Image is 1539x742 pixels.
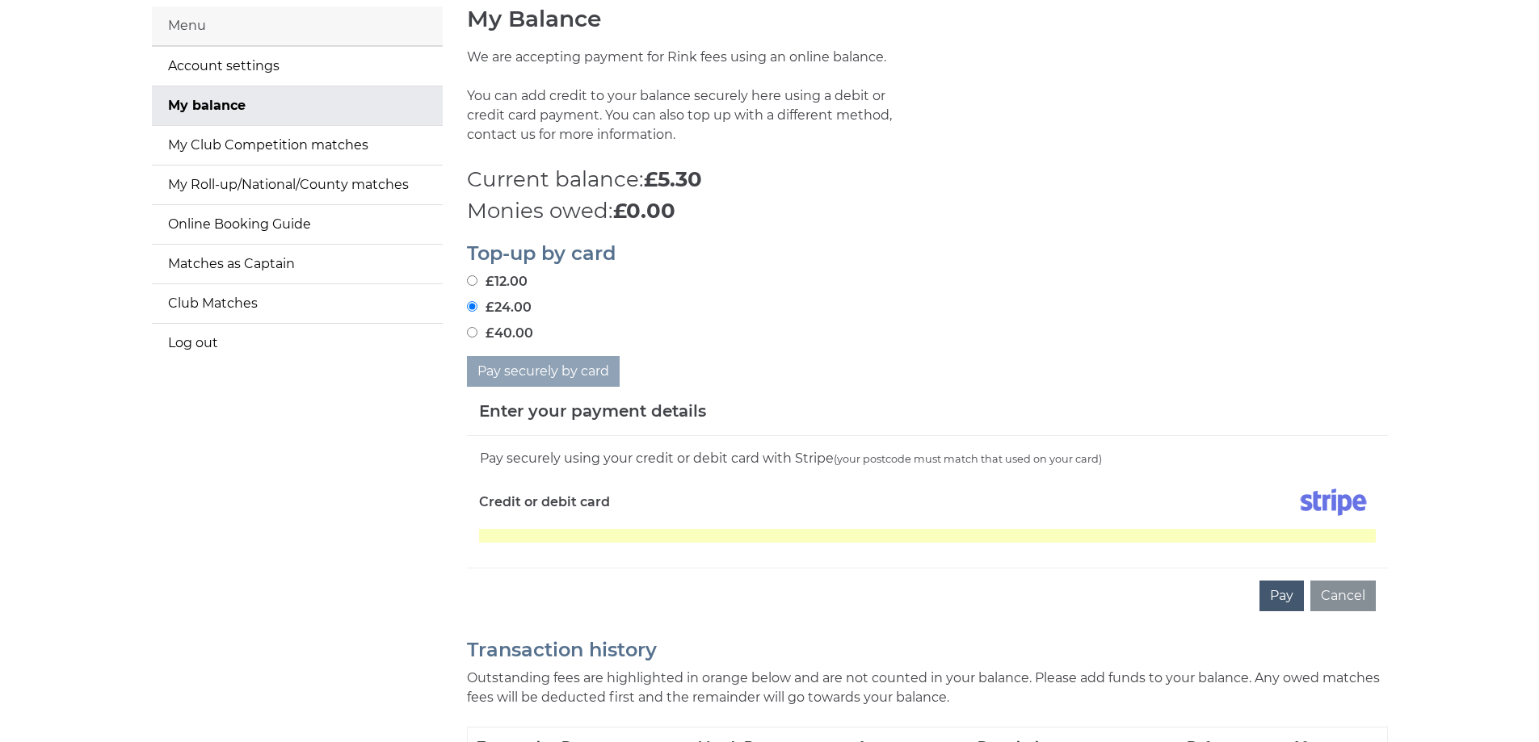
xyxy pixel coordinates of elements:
[152,205,443,244] a: Online Booking Guide
[1310,581,1376,611] button: Cancel
[467,275,477,286] input: £12.00
[834,453,1102,465] small: (your postcode must match that used on your card)
[467,639,1388,660] h2: Transaction history
[479,482,610,522] label: Credit or debit card
[467,669,1388,707] p: Outstanding fees are highlighted in orange below and are not counted in your balance. Please add ...
[152,126,443,165] a: My Club Competition matches
[467,272,528,291] label: £12.00
[644,166,702,192] strong: £5.30
[467,243,1388,264] h2: Top-up by card
[479,529,1376,543] iframe: Secure card payment input frame
[467,301,477,312] input: £24.00
[1259,581,1304,611] button: Pay
[152,284,443,323] a: Club Matches
[152,6,443,46] div: Menu
[467,324,533,343] label: £40.00
[613,198,675,224] strong: £0.00
[467,356,620,387] button: Pay securely by card
[152,245,443,283] a: Matches as Captain
[467,195,1388,227] p: Monies owed:
[467,164,1388,195] p: Current balance:
[479,399,706,423] h5: Enter your payment details
[152,86,443,125] a: My balance
[479,448,1376,469] div: Pay securely using your credit or debit card with Stripe
[467,298,532,317] label: £24.00
[467,327,477,337] input: £40.00
[467,48,915,164] p: We are accepting payment for Rink fees using an online balance. You can add credit to your balanc...
[467,6,1388,31] h1: My Balance
[152,166,443,204] a: My Roll-up/National/County matches
[152,47,443,86] a: Account settings
[152,324,443,363] a: Log out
